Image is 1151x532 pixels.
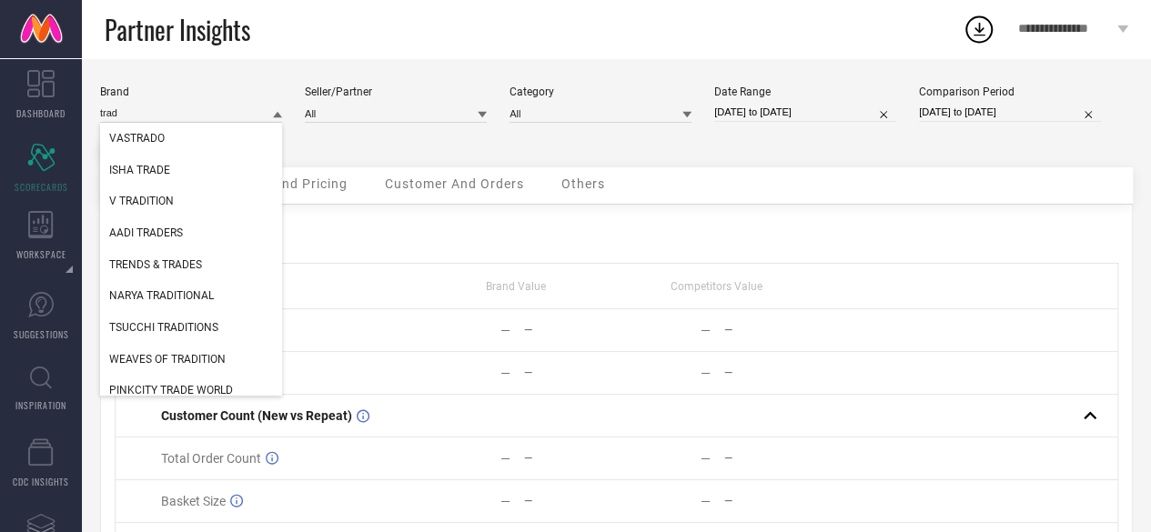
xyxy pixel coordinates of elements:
div: Metrics [115,218,1118,240]
input: Select date range [714,103,896,122]
div: — [524,324,616,336]
div: Category [510,85,692,98]
span: SUGGESTIONS [14,327,69,341]
span: Basket Size [161,494,226,508]
div: VASTRADO [100,123,282,154]
span: Others [561,176,605,191]
span: NARYA TRADITIONAL [109,289,214,302]
div: — [724,452,816,465]
span: Partner Insights [105,11,250,48]
span: Brand Value [486,280,546,293]
span: Customer Count (New vs Repeat) [161,408,352,423]
div: — [724,495,816,507]
input: Select comparison period [919,103,1101,122]
div: — [701,451,711,466]
span: INSPIRATION [15,398,66,412]
span: ISHA TRADE [109,164,170,176]
div: — [701,323,711,337]
span: AADI TRADERS [109,226,183,239]
div: Comparison Period [919,85,1101,98]
div: — [701,494,711,508]
span: Total Order Count [161,451,261,466]
div: Brand [100,85,282,98]
div: — [724,324,816,336]
div: — [500,366,510,380]
span: TRENDS & TRADES [109,258,202,271]
span: V TRADITION [109,195,174,207]
span: CDC INSIGHTS [13,475,69,488]
div: — [500,494,510,508]
span: VASTRADO [109,132,165,145]
div: ISHA TRADE [100,155,282,186]
span: TSUCCHI TRADITIONS [109,321,218,334]
div: — [500,451,510,466]
span: WORKSPACE [16,247,66,261]
span: Customer And Orders [385,176,524,191]
div: TSUCCHI TRADITIONS [100,312,282,343]
div: — [524,366,616,379]
span: Competitors Value [671,280,762,293]
span: WEAVES OF TRADITION [109,353,226,366]
div: NARYA TRADITIONAL [100,280,282,311]
div: — [701,366,711,380]
div: WEAVES OF TRADITION [100,344,282,375]
div: Seller/Partner [305,85,487,98]
div: — [524,452,616,465]
div: TRENDS & TRADES [100,249,282,280]
span: SCORECARDS [15,180,68,194]
div: AADI TRADERS [100,217,282,248]
div: V TRADITION [100,186,282,216]
span: PINKCITY TRADE WORLD [109,384,233,396]
div: Open download list [963,13,995,45]
div: — [500,323,510,337]
div: — [524,495,616,507]
span: DASHBOARD [16,106,66,120]
div: Date Range [714,85,896,98]
div: — [724,366,816,379]
div: PINKCITY TRADE WORLD [100,375,282,406]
